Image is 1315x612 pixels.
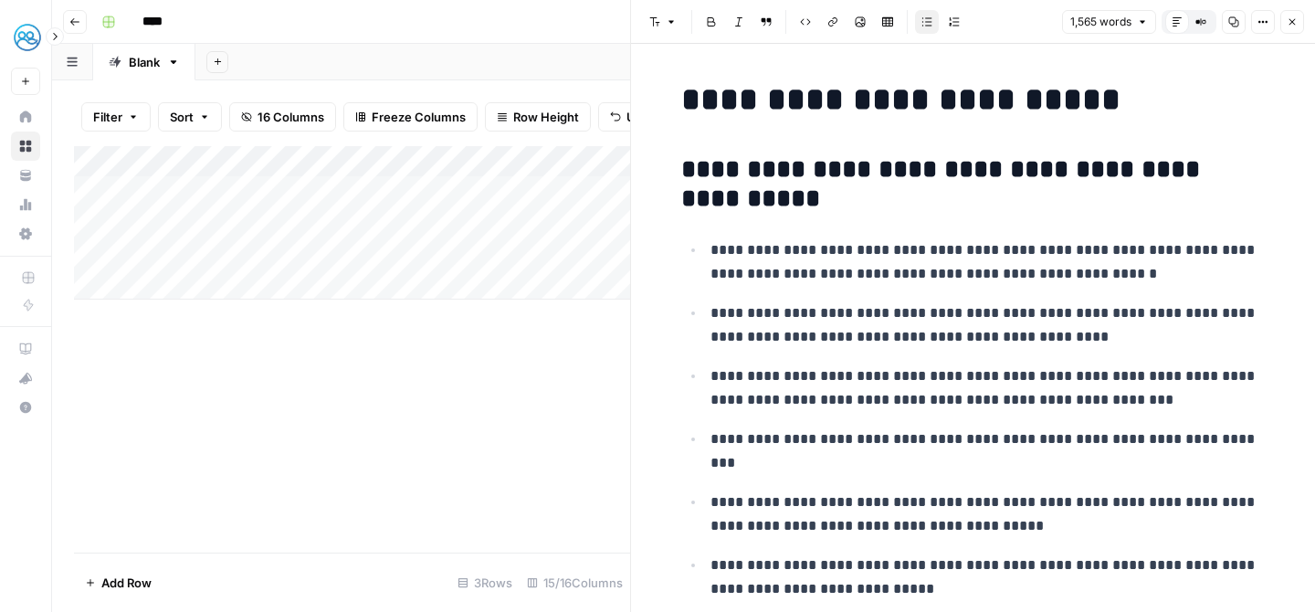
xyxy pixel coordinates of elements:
a: AirOps Academy [11,334,40,364]
button: Workspace: MyHealthTeam [11,15,40,60]
span: 1,565 words [1070,14,1131,30]
a: Home [11,102,40,132]
span: 16 Columns [258,108,324,126]
div: Blank [129,53,160,71]
a: Settings [11,219,40,248]
a: Your Data [11,161,40,190]
a: Blank [93,44,195,80]
img: MyHealthTeam Logo [11,21,44,54]
button: Freeze Columns [343,102,478,132]
button: Help + Support [11,393,40,422]
span: Freeze Columns [372,108,466,126]
span: Add Row [101,574,152,592]
span: Sort [170,108,194,126]
button: 1,565 words [1062,10,1156,34]
button: Add Row [74,568,163,597]
span: Filter [93,108,122,126]
div: 3 Rows [450,568,520,597]
button: What's new? [11,364,40,393]
button: Row Height [485,102,591,132]
span: Row Height [513,108,579,126]
a: Browse [11,132,40,161]
div: What's new? [12,364,39,392]
a: Usage [11,190,40,219]
button: 16 Columns [229,102,336,132]
button: Sort [158,102,222,132]
button: Filter [81,102,151,132]
div: 15/16 Columns [520,568,630,597]
button: Undo [598,102,669,132]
